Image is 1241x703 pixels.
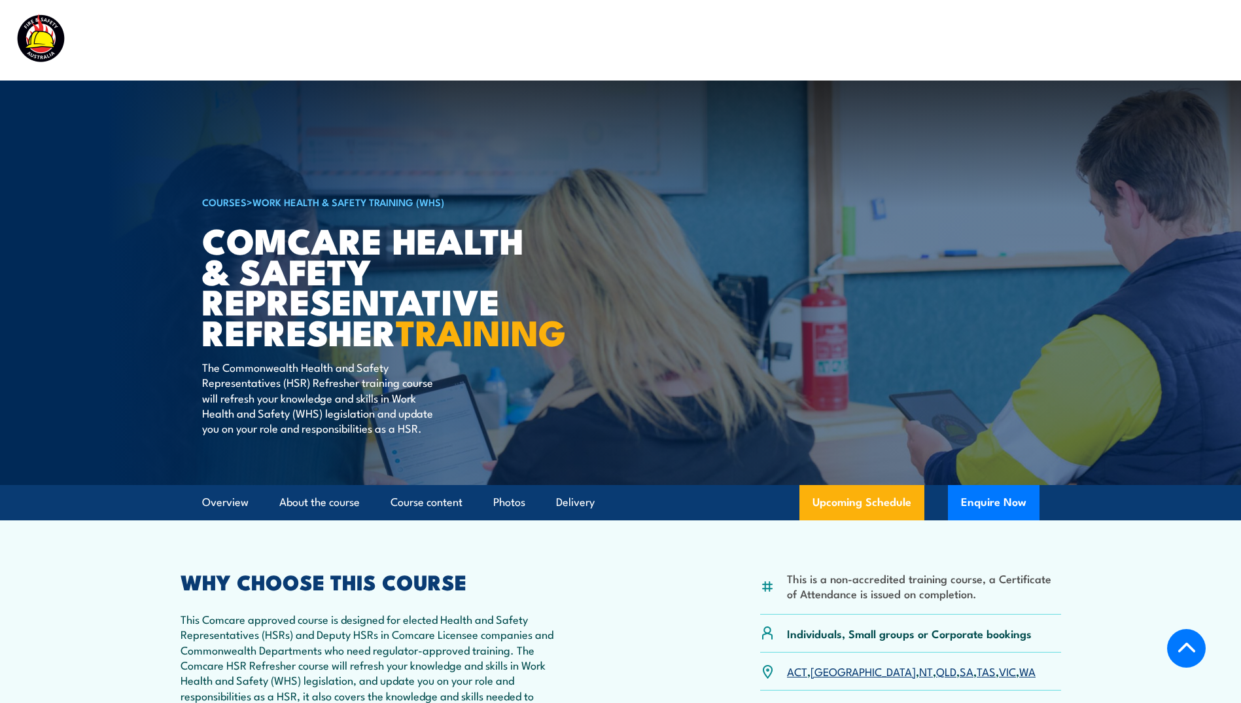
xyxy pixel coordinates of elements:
a: Learner Portal [1036,23,1110,58]
h6: > [202,194,525,209]
a: About Us [901,23,949,58]
a: Photos [493,485,525,520]
h2: WHY CHOOSE THIS COURSE [181,572,563,590]
a: TAS [977,663,996,679]
a: QLD [936,663,956,679]
a: Work Health & Safety Training (WHS) [253,194,444,209]
button: Enquire Now [948,485,1040,520]
a: VIC [999,663,1016,679]
a: Emergency Response Services [716,23,872,58]
a: Contact [1138,23,1180,58]
a: NT [919,663,933,679]
p: The Commonwealth Health and Safety Representatives (HSR) Refresher training course will refresh y... [202,359,441,436]
a: Course content [391,485,463,520]
a: WA [1019,663,1036,679]
a: [GEOGRAPHIC_DATA] [811,663,916,679]
a: Delivery [556,485,595,520]
a: ACT [787,663,807,679]
a: About the course [279,485,360,520]
a: News [978,23,1007,58]
a: Courses [531,23,572,58]
a: Course Calendar [601,23,688,58]
strong: TRAINING [396,304,566,358]
li: This is a non-accredited training course, a Certificate of Attendance is issued on completion. [787,571,1061,602]
a: Overview [202,485,249,520]
h1: Comcare Health & Safety Representative Refresher [202,225,525,347]
p: , , , , , , , [787,664,1036,679]
p: Individuals, Small groups or Corporate bookings [787,626,1032,641]
a: SA [960,663,973,679]
a: COURSES [202,194,247,209]
a: Upcoming Schedule [799,485,924,520]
